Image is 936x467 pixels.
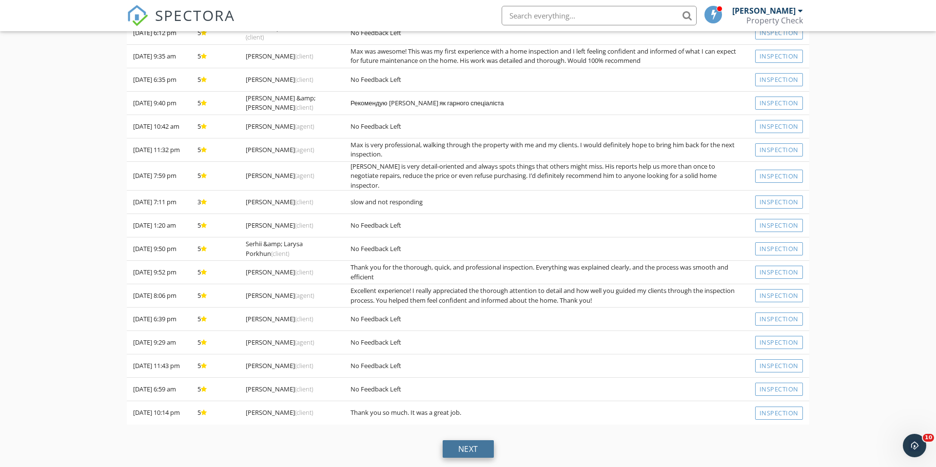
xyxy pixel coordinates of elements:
td: [DATE] 9:35 am [127,44,191,68]
span: [PERSON_NAME] [246,52,313,60]
td: 5 [191,331,239,354]
a: Inspection [755,242,803,255]
span: [PERSON_NAME] [246,221,313,230]
td: Max was awesome! This was my first experience with a home inspection and I left feeling confident... [344,44,749,68]
input: Search everything... [502,6,697,25]
span: (client) [295,221,313,230]
a: Inspection [755,170,803,183]
span: 10 [923,434,934,442]
td: 5 [191,91,239,115]
span: [PERSON_NAME] [246,75,313,84]
a: Inspection [755,289,803,302]
td: 5 [191,261,239,284]
a: Inspection [755,312,803,326]
span: [PERSON_NAME] [246,291,314,300]
td: 5 [191,44,239,68]
td: 5 [191,115,239,138]
td: [DATE] 1:20 am [127,214,191,237]
span: (client) [295,75,313,84]
td: [DATE] 8:06 pm [127,284,191,308]
span: (client) [295,314,313,323]
span: (client) [246,33,264,41]
a: Inspection [755,50,803,63]
td: Max is very professional, walking through the property with me and my clients. I would definitely... [344,138,749,161]
span: (agent) [295,122,314,131]
div: next [443,440,494,458]
td: 5 [191,68,239,91]
span: [PERSON_NAME] [246,408,313,417]
span: (client) [295,268,313,276]
td: [DATE] 9:52 pm [127,261,191,284]
td: No Feedback Left [344,378,749,401]
td: [DATE] 10:42 am [127,115,191,138]
span: (client) [295,197,313,206]
td: 5 [191,214,239,237]
td: [DATE] 6:35 pm [127,68,191,91]
td: 5 [191,237,239,261]
div: Property Check [746,16,803,25]
td: No Feedback Left [344,308,749,331]
td: [DATE] 7:59 pm [127,161,191,191]
td: Рекомендую [PERSON_NAME] як гарного спеціаліста [344,91,749,115]
span: [PERSON_NAME] [246,145,314,154]
span: SPECTORA [155,5,235,25]
a: Inspection [755,359,803,372]
span: [PERSON_NAME] [246,197,313,206]
td: No Feedback Left [344,331,749,354]
td: No Feedback Left [344,354,749,378]
td: [DATE] 9:50 pm [127,237,191,261]
a: SPECTORA [127,13,235,34]
td: [DATE] 11:43 pm [127,354,191,378]
td: 5 [191,401,239,425]
span: Serhii &amp; Larysa Porkhun [246,239,303,258]
a: Inspection [755,120,803,133]
td: slow and not responding [344,191,749,214]
td: [DATE] 9:29 am [127,331,191,354]
span: (agent) [295,291,314,300]
a: Inspection [755,219,803,232]
td: No Feedback Left [344,21,749,44]
td: Thank you so much. It was a great job. [344,401,749,425]
a: Inspection [755,266,803,279]
a: Inspection [755,73,803,86]
td: [DATE] 10:14 pm [127,401,191,425]
td: [DATE] 11:32 pm [127,138,191,161]
td: 5 [191,284,239,308]
td: [DATE] 7:11 pm [127,191,191,214]
span: Vitalii &amp; [PERSON_NAME] [246,23,332,42]
span: [PERSON_NAME] [246,385,313,393]
span: [PERSON_NAME] [246,268,313,276]
span: (agent) [295,171,314,180]
span: (client) [295,385,313,393]
span: (client) [271,249,289,258]
div: [PERSON_NAME] [732,6,796,16]
td: Excellent experience! I really appreciated the thorough attention to detail and how well you guid... [344,284,749,308]
span: [PERSON_NAME] [246,171,314,180]
td: [DATE] 6:39 pm [127,308,191,331]
td: [DATE] 9:40 pm [127,91,191,115]
td: No Feedback Left [344,68,749,91]
span: (client) [295,52,313,60]
span: [PERSON_NAME] [246,361,313,370]
td: No Feedback Left [344,237,749,261]
a: Inspection [755,26,803,39]
td: 5 [191,378,239,401]
td: No Feedback Left [344,214,749,237]
span: [PERSON_NAME] [246,338,314,347]
span: [PERSON_NAME] [246,122,314,131]
td: Thank you for the thorough, quick, and professional inspection. Everything was explained clearly,... [344,261,749,284]
span: (client) [295,103,313,112]
span: (agent) [295,338,314,347]
a: Inspection [755,336,803,349]
span: (client) [295,361,313,370]
a: Inspection [755,407,803,420]
span: [PERSON_NAME] &amp; [PERSON_NAME] [246,94,315,112]
td: 3 [191,191,239,214]
td: 5 [191,354,239,378]
a: Inspection [755,97,803,110]
td: 5 [191,161,239,191]
span: (agent) [295,145,314,154]
iframe: Intercom live chat [903,434,926,457]
td: [DATE] 6:59 am [127,378,191,401]
a: Inspection [755,195,803,209]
